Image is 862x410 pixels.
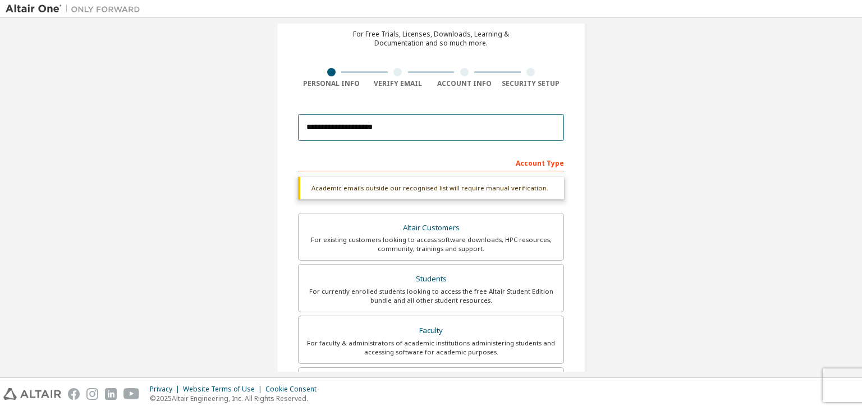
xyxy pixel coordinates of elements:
[305,339,557,357] div: For faculty & administrators of academic institutions administering students and accessing softwa...
[298,79,365,88] div: Personal Info
[150,394,323,403] p: © 2025 Altair Engineering, Inc. All Rights Reserved.
[305,287,557,305] div: For currently enrolled students looking to access the free Altair Student Edition bundle and all ...
[305,271,557,287] div: Students
[150,385,183,394] div: Privacy
[365,79,432,88] div: Verify Email
[431,79,498,88] div: Account Info
[105,388,117,400] img: linkedin.svg
[6,3,146,15] img: Altair One
[123,388,140,400] img: youtube.svg
[305,220,557,236] div: Altair Customers
[305,323,557,339] div: Faculty
[305,235,557,253] div: For existing customers looking to access software downloads, HPC resources, community, trainings ...
[68,388,80,400] img: facebook.svg
[353,30,509,48] div: For Free Trials, Licenses, Downloads, Learning & Documentation and so much more.
[298,153,564,171] div: Account Type
[498,79,565,88] div: Security Setup
[265,385,323,394] div: Cookie Consent
[298,177,564,199] div: Academic emails outside our recognised list will require manual verification.
[86,388,98,400] img: instagram.svg
[183,385,265,394] div: Website Terms of Use
[3,388,61,400] img: altair_logo.svg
